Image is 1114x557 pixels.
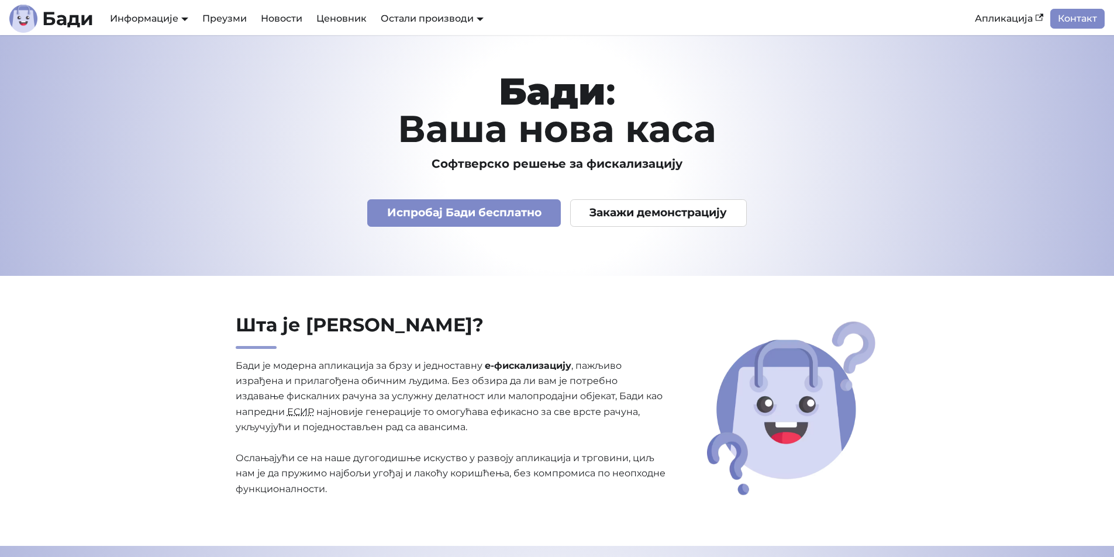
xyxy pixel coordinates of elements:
abbr: Електронски систем за издавање рачуна [287,406,314,417]
h2: Шта је [PERSON_NAME]? [236,313,667,349]
a: Ценовник [309,9,374,29]
a: Закажи демонстрацију [570,199,747,227]
p: Бади је модерна апликација за брзу и једноставну , пажљиво израђена и прилагођена обичним људима.... [236,358,667,497]
a: Апликација [968,9,1050,29]
strong: е-фискализацију [485,360,571,371]
h1: : Ваша нова каса [181,72,934,147]
a: ЛогоЛогоБади [9,5,94,33]
a: Новости [254,9,309,29]
img: Лого [9,5,37,33]
a: Испробај Бади бесплатно [367,199,561,227]
h3: Софтверско решење за фискализацију [181,157,934,171]
a: Информације [110,13,188,24]
a: Контакт [1050,9,1105,29]
img: Шта је Бади? [703,317,880,499]
a: Остали производи [381,13,484,24]
b: Бади [42,9,94,28]
strong: Бади [499,68,606,114]
a: Преузми [195,9,254,29]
